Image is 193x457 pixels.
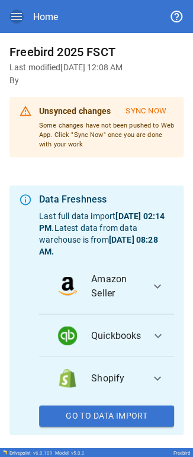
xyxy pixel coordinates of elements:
[39,405,174,426] button: Go To Data Import
[91,272,141,300] span: Amazon Seller
[150,279,165,293] span: expand_more
[39,235,157,256] b: [DATE] 08:28 AM .
[173,450,191,455] div: Freebird
[9,43,184,61] h6: Freebird 2025 FSCT
[33,11,58,22] div: Home
[39,121,174,149] p: Some changes have not been pushed to Web App. Click "Sync Now" once you are done with your work
[39,192,174,207] div: Data Freshness
[9,450,53,455] div: Drivepoint
[39,314,174,357] button: data_logoQuickbooks
[2,449,7,454] img: Drivepoint
[39,211,165,233] b: [DATE] 02:14 PM
[58,368,77,387] img: data_logo
[55,450,85,455] div: Model
[91,371,141,385] span: Shopify
[39,210,174,257] p: Last full data import . Latest data from data warehouse is from
[71,450,85,455] span: v 5.0.2
[150,328,165,342] span: expand_more
[39,257,174,314] button: data_logoAmazon Seller
[58,276,77,295] img: data_logo
[9,74,184,87] h6: By
[33,450,53,455] span: v 6.0.109
[39,106,111,116] b: Unsynced changes
[39,357,174,399] button: data_logoShopify
[9,61,184,74] h6: Last modified [DATE] 12:08 AM
[118,102,174,121] button: Sync Now
[91,328,141,342] span: Quickbooks
[58,326,77,345] img: data_logo
[150,371,165,385] span: expand_more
